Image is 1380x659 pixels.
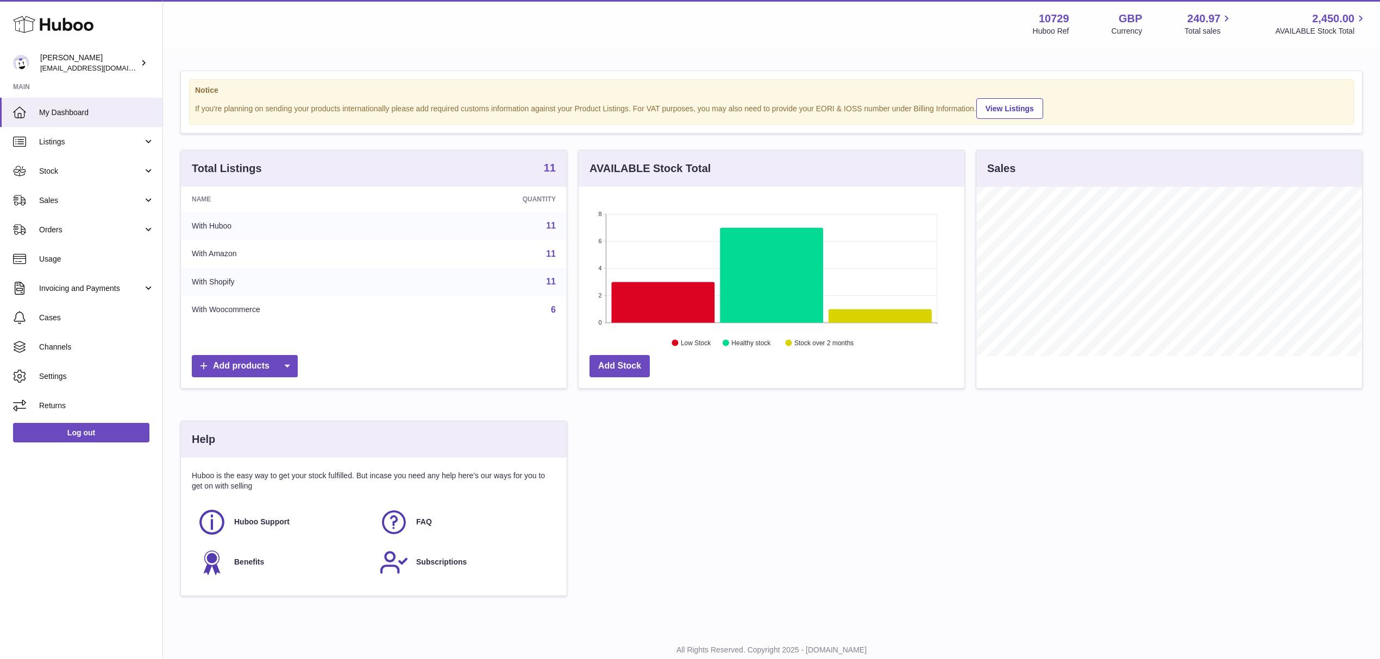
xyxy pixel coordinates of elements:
[195,97,1348,119] div: If you're planning on sending your products internationally please add required customs informati...
[234,517,290,527] span: Huboo Support
[197,548,368,577] a: Benefits
[181,187,421,212] th: Name
[234,557,264,567] span: Benefits
[598,238,601,244] text: 6
[39,254,154,264] span: Usage
[39,342,154,352] span: Channels
[379,508,550,537] a: FAQ
[181,296,421,324] td: With Woocommerce
[172,645,1371,655] p: All Rights Reserved. Copyright 2025 - [DOMAIN_NAME]
[181,268,421,296] td: With Shopify
[181,212,421,240] td: With Huboo
[39,137,143,147] span: Listings
[379,548,550,577] a: Subscriptions
[976,98,1043,119] a: View Listings
[544,162,556,175] a: 11
[192,161,262,176] h3: Total Listings
[731,339,771,347] text: Healthy stock
[794,339,854,347] text: Stock over 2 months
[987,161,1015,176] h3: Sales
[39,107,154,118] span: My Dashboard
[546,221,556,230] a: 11
[39,313,154,323] span: Cases
[192,471,556,491] p: Huboo is the easy way to get your stock fulfilled. But incase you need any help here's our ways f...
[546,249,556,258] a: 11
[39,225,143,235] span: Orders
[39,371,154,382] span: Settings
[544,162,556,173] strong: 11
[589,161,711,176] h3: AVAILABLE Stock Total
[1039,11,1069,26] strong: 10729
[195,85,1348,96] strong: Notice
[40,53,138,73] div: [PERSON_NAME]
[39,283,143,294] span: Invoicing and Payments
[598,319,601,326] text: 0
[1184,26,1233,36] span: Total sales
[192,355,298,377] a: Add products
[421,187,567,212] th: Quantity
[181,240,421,268] td: With Amazon
[598,211,601,217] text: 8
[1184,11,1233,36] a: 240.97 Total sales
[598,265,601,271] text: 4
[1275,26,1367,36] span: AVAILABLE Stock Total
[13,423,149,442] a: Log out
[39,401,154,411] span: Returns
[40,64,160,72] span: [EMAIL_ADDRESS][DOMAIN_NAME]
[1033,26,1069,36] div: Huboo Ref
[197,508,368,537] a: Huboo Support
[551,305,556,314] a: 6
[598,292,601,299] text: 2
[1119,11,1142,26] strong: GBP
[546,277,556,286] a: 11
[416,517,432,527] span: FAQ
[1275,11,1367,36] a: 2,450.00 AVAILABLE Stock Total
[416,557,467,567] span: Subscriptions
[1312,11,1354,26] span: 2,450.00
[39,166,143,176] span: Stock
[13,55,29,71] img: internalAdmin-10729@internal.huboo.com
[1187,11,1220,26] span: 240.97
[192,432,215,447] h3: Help
[589,355,650,377] a: Add Stock
[1112,26,1143,36] div: Currency
[681,339,711,347] text: Low Stock
[39,195,143,206] span: Sales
